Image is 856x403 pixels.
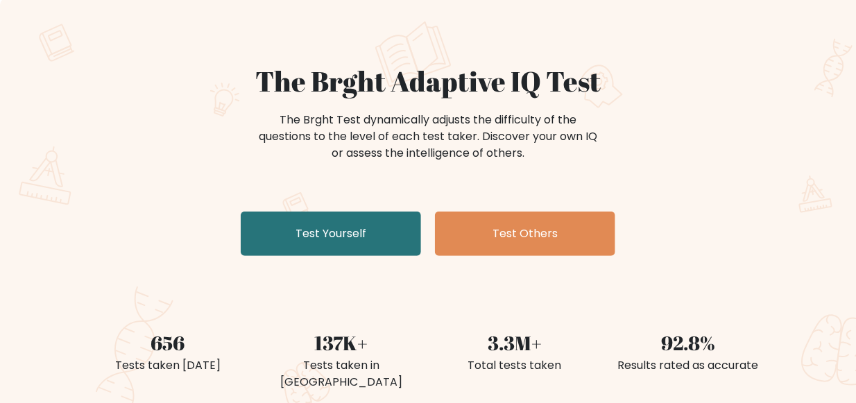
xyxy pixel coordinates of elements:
[436,357,593,374] div: Total tests taken
[89,357,246,374] div: Tests taken [DATE]
[89,65,767,98] h1: The Brght Adaptive IQ Test
[255,112,601,162] div: The Brght Test dynamically adjusts the difficulty of the questions to the level of each test take...
[263,357,420,391] div: Tests taken in [GEOGRAPHIC_DATA]
[610,357,767,374] div: Results rated as accurate
[436,328,593,357] div: 3.3M+
[610,328,767,357] div: 92.8%
[241,212,421,256] a: Test Yourself
[89,328,246,357] div: 656
[263,328,420,357] div: 137K+
[435,212,615,256] a: Test Others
